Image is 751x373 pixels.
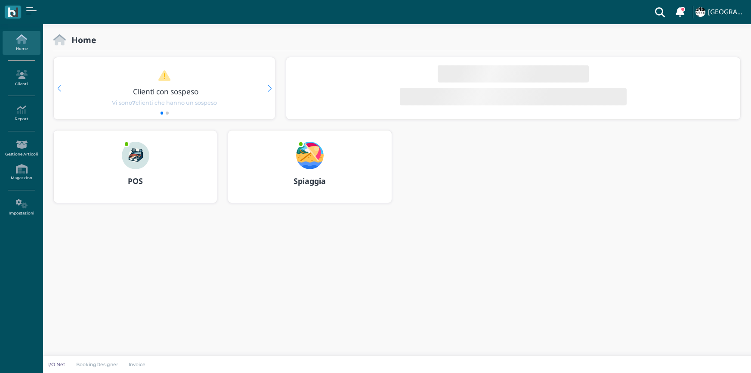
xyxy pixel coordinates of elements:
[694,2,746,22] a: ... [GEOGRAPHIC_DATA]
[3,102,40,125] a: Report
[128,176,143,186] b: POS
[228,130,392,214] a: ... Spiaggia
[54,57,275,119] div: 1 / 2
[70,70,259,107] a: Clienti con sospeso Vi sono7clienti che hanno un sospeso
[66,35,96,44] h2: Home
[3,196,40,219] a: Impostazioni
[132,99,136,106] b: 7
[112,99,217,107] span: Vi sono clienti che hanno un sospeso
[268,85,272,92] div: Next slide
[3,161,40,184] a: Magazzino
[296,142,324,169] img: ...
[3,66,40,90] a: Clienti
[695,7,705,17] img: ...
[57,85,61,92] div: Previous slide
[8,7,18,17] img: logo
[3,31,40,55] a: Home
[72,87,260,96] h3: Clienti con sospeso
[690,346,744,366] iframe: Help widget launcher
[3,137,40,160] a: Gestione Articoli
[53,130,217,214] a: ... POS
[708,9,746,16] h4: [GEOGRAPHIC_DATA]
[122,142,149,169] img: ...
[294,176,326,186] b: Spiaggia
